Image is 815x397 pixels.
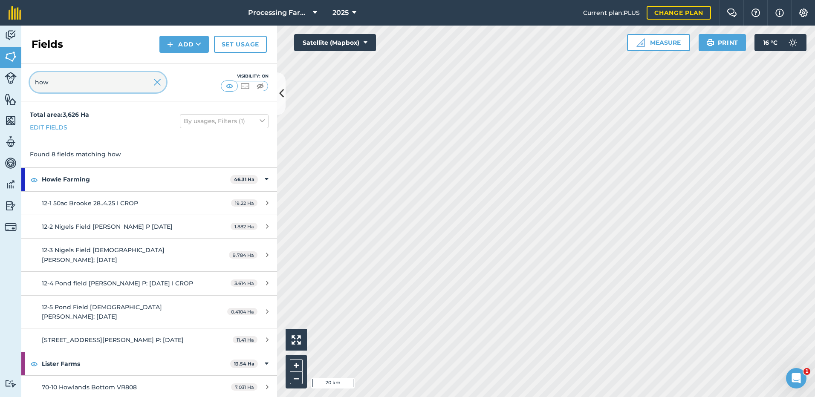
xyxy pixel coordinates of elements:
a: 12-2 Nigels Field [PERSON_NAME] P [DATE]1.882 Ha [21,215,277,238]
span: [STREET_ADDRESS][PERSON_NAME] P: [DATE] [42,336,184,344]
h2: Fields [32,37,63,51]
img: svg+xml;base64,PD94bWwgdmVyc2lvbj0iMS4wIiBlbmNvZGluZz0idXRmLTgiPz4KPCEtLSBHZW5lcmF0b3I6IEFkb2JlIE... [5,29,17,42]
img: svg+xml;base64,PHN2ZyB4bWxucz0iaHR0cDovL3d3dy53My5vcmcvMjAwMC9zdmciIHdpZHRoPSI1MCIgaGVpZ2h0PSI0MC... [240,82,250,90]
img: svg+xml;base64,PHN2ZyB4bWxucz0iaHR0cDovL3d3dy53My5vcmcvMjAwMC9zdmciIHdpZHRoPSIxOSIgaGVpZ2h0PSIyNC... [706,37,714,48]
button: Print [699,34,746,51]
button: – [290,372,303,384]
input: Search [30,72,166,92]
img: A question mark icon [751,9,761,17]
img: svg+xml;base64,PHN2ZyB4bWxucz0iaHR0cDovL3d3dy53My5vcmcvMjAwMC9zdmciIHdpZHRoPSIxOCIgaGVpZ2h0PSIyNC... [30,359,38,369]
img: svg+xml;base64,PHN2ZyB4bWxucz0iaHR0cDovL3d3dy53My5vcmcvMjAwMC9zdmciIHdpZHRoPSI1MCIgaGVpZ2h0PSI0MC... [224,82,235,90]
a: 12-5 Pond Field [DEMOGRAPHIC_DATA] [PERSON_NAME]: [DATE]0.4104 Ha [21,296,277,328]
img: A cog icon [798,9,809,17]
div: Howie Farming46.31 Ha [21,168,277,191]
div: Visibility: On [221,73,269,80]
img: svg+xml;base64,PHN2ZyB4bWxucz0iaHR0cDovL3d3dy53My5vcmcvMjAwMC9zdmciIHdpZHRoPSIxNyIgaGVpZ2h0PSIxNy... [775,8,784,18]
strong: 13.54 Ha [234,361,254,367]
img: Four arrows, one pointing top left, one top right, one bottom right and the last bottom left [292,335,301,345]
strong: Howie Farming [42,168,230,191]
strong: 46.31 Ha [234,176,254,182]
span: 16 ° C [763,34,777,51]
button: Satellite (Mapbox) [294,34,376,51]
span: 2025 [332,8,349,18]
div: Found 8 fields matching how [21,141,277,167]
span: 11.41 Ha [233,336,257,343]
span: 12-5 Pond Field [DEMOGRAPHIC_DATA] [PERSON_NAME]: [DATE] [42,303,162,320]
span: Processing Farms [248,8,309,18]
img: svg+xml;base64,PD94bWwgdmVyc2lvbj0iMS4wIiBlbmNvZGluZz0idXRmLTgiPz4KPCEtLSBHZW5lcmF0b3I6IEFkb2JlIE... [5,221,17,233]
img: Two speech bubbles overlapping with the left bubble in the forefront [727,9,737,17]
button: + [290,359,303,372]
span: 12-4 Pond field [PERSON_NAME] P: [DATE] I CROP [42,279,193,287]
img: svg+xml;base64,PHN2ZyB4bWxucz0iaHR0cDovL3d3dy53My5vcmcvMjAwMC9zdmciIHdpZHRoPSIxOCIgaGVpZ2h0PSIyNC... [30,175,38,185]
span: 9.784 Ha [229,251,257,259]
img: Ruler icon [636,38,645,47]
img: svg+xml;base64,PD94bWwgdmVyc2lvbj0iMS4wIiBlbmNvZGluZz0idXRmLTgiPz4KPCEtLSBHZW5lcmF0b3I6IEFkb2JlIE... [784,34,801,51]
span: 12-3 Nigels Field [DEMOGRAPHIC_DATA] [PERSON_NAME]; [DATE] [42,246,165,263]
a: 12-1 50ac Brooke 28..4.25 I CROP19.22 Ha [21,192,277,215]
span: 12-2 Nigels Field [PERSON_NAME] P [DATE] [42,223,173,230]
span: 3.614 Ha [231,279,257,287]
span: 0.4104 Ha [227,308,257,315]
img: svg+xml;base64,PHN2ZyB4bWxucz0iaHR0cDovL3d3dy53My5vcmcvMjAwMC9zdmciIHdpZHRoPSIxNCIgaGVpZ2h0PSIyNC... [167,39,173,49]
img: svg+xml;base64,PD94bWwgdmVyc2lvbj0iMS4wIiBlbmNvZGluZz0idXRmLTgiPz4KPCEtLSBHZW5lcmF0b3I6IEFkb2JlIE... [5,178,17,191]
iframe: Intercom live chat [786,368,806,388]
img: svg+xml;base64,PD94bWwgdmVyc2lvbj0iMS4wIiBlbmNvZGluZz0idXRmLTgiPz4KPCEtLSBHZW5lcmF0b3I6IEFkb2JlIE... [5,72,17,84]
img: svg+xml;base64,PHN2ZyB4bWxucz0iaHR0cDovL3d3dy53My5vcmcvMjAwMC9zdmciIHdpZHRoPSI1NiIgaGVpZ2h0PSI2MC... [5,50,17,63]
span: 19.22 Ha [231,199,257,207]
img: svg+xml;base64,PD94bWwgdmVyc2lvbj0iMS4wIiBlbmNvZGluZz0idXRmLTgiPz4KPCEtLSBHZW5lcmF0b3I6IEFkb2JlIE... [5,199,17,212]
span: Current plan : PLUS [583,8,640,17]
div: Lister Farms13.54 Ha [21,352,277,375]
a: Edit fields [30,123,67,132]
a: Change plan [647,6,711,20]
img: svg+xml;base64,PHN2ZyB4bWxucz0iaHR0cDovL3d3dy53My5vcmcvMjAwMC9zdmciIHdpZHRoPSI1NiIgaGVpZ2h0PSI2MC... [5,93,17,106]
img: svg+xml;base64,PHN2ZyB4bWxucz0iaHR0cDovL3d3dy53My5vcmcvMjAwMC9zdmciIHdpZHRoPSI1MCIgaGVpZ2h0PSI0MC... [255,82,266,90]
span: 1 [803,368,810,375]
strong: Total area : 3,626 Ha [30,111,89,118]
img: svg+xml;base64,PD94bWwgdmVyc2lvbj0iMS4wIiBlbmNvZGluZz0idXRmLTgiPz4KPCEtLSBHZW5lcmF0b3I6IEFkb2JlIE... [5,157,17,170]
button: 16 °C [754,34,806,51]
img: fieldmargin Logo [9,6,21,20]
button: Measure [627,34,690,51]
span: 1.882 Ha [231,223,257,230]
button: Add [159,36,209,53]
img: svg+xml;base64,PD94bWwgdmVyc2lvbj0iMS4wIiBlbmNvZGluZz0idXRmLTgiPz4KPCEtLSBHZW5lcmF0b3I6IEFkb2JlIE... [5,135,17,148]
button: By usages, Filters (1) [180,114,269,128]
span: 7.031 Ha [231,383,257,391]
img: svg+xml;base64,PD94bWwgdmVyc2lvbj0iMS4wIiBlbmNvZGluZz0idXRmLTgiPz4KPCEtLSBHZW5lcmF0b3I6IEFkb2JlIE... [5,380,17,388]
img: svg+xml;base64,PHN2ZyB4bWxucz0iaHR0cDovL3d3dy53My5vcmcvMjAwMC9zdmciIHdpZHRoPSIyMiIgaGVpZ2h0PSIzMC... [153,77,161,87]
span: 70-10 Howlands Bottom VR808 [42,383,137,391]
strong: Lister Farms [42,352,230,375]
a: 12-4 Pond field [PERSON_NAME] P: [DATE] I CROP3.614 Ha [21,272,277,295]
img: svg+xml;base64,PHN2ZyB4bWxucz0iaHR0cDovL3d3dy53My5vcmcvMjAwMC9zdmciIHdpZHRoPSI1NiIgaGVpZ2h0PSI2MC... [5,114,17,127]
span: 12-1 50ac Brooke 28..4.25 I CROP [42,199,138,207]
a: 12-3 Nigels Field [DEMOGRAPHIC_DATA] [PERSON_NAME]; [DATE]9.784 Ha [21,239,277,271]
a: [STREET_ADDRESS][PERSON_NAME] P: [DATE]11.41 Ha [21,328,277,351]
a: Set usage [214,36,267,53]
